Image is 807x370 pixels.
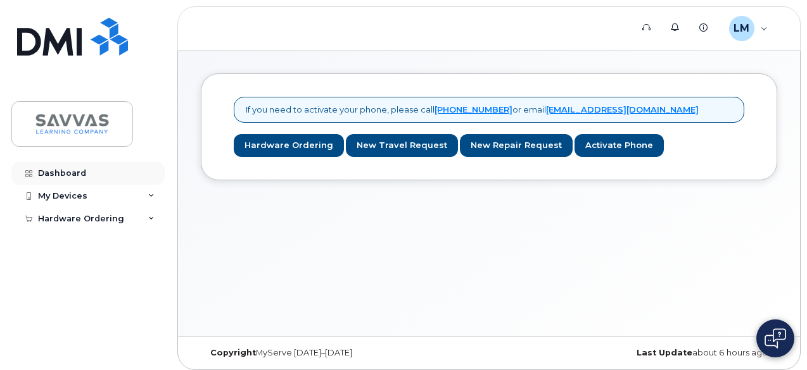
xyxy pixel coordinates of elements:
[234,134,344,157] a: Hardware Ordering
[546,104,699,114] a: [EMAIL_ADDRESS][DOMAIN_NAME]
[575,134,664,157] a: Activate Phone
[210,348,256,357] strong: Copyright
[637,348,692,357] strong: Last Update
[246,104,699,116] p: If you need to activate your phone, please call or email
[435,104,512,114] a: [PHONE_NUMBER]
[585,348,777,358] div: about 6 hours ago
[201,348,393,358] div: MyServe [DATE]–[DATE]
[460,134,573,157] a: New Repair Request
[346,134,458,157] a: New Travel Request
[765,328,786,348] img: Open chat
